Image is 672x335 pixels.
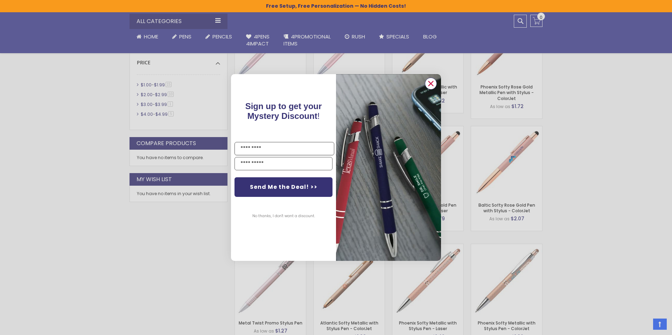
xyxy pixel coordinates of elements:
[249,207,318,225] button: No thanks, I don't want a discount.
[245,101,322,121] span: Sign up to get your Mystery Discount
[336,74,441,261] img: pop-up-image
[245,101,322,121] span: !
[425,78,437,90] button: Close dialog
[234,177,332,197] button: Send Me the Deal! >>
